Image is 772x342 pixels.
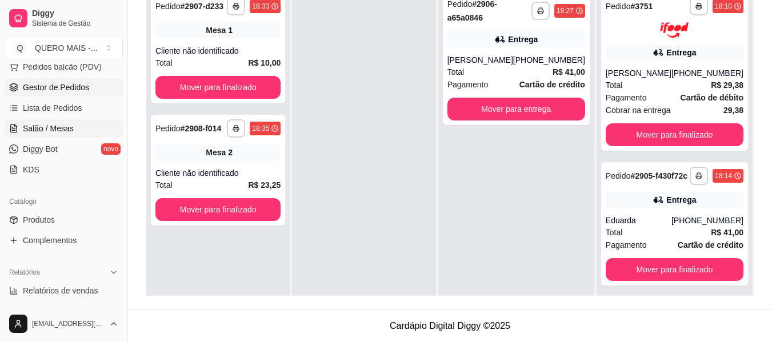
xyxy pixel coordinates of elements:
[249,180,281,190] strong: R$ 23,25
[5,160,123,179] a: KDS
[181,2,224,11] strong: # 2907-d233
[155,179,173,191] span: Total
[447,78,489,91] span: Pagamento
[23,214,55,226] span: Produtos
[5,37,123,59] button: Select a team
[155,76,281,99] button: Mover para finalizado
[5,192,123,211] div: Catálogo
[228,25,233,36] div: 1
[23,102,82,114] span: Lista de Pedidos
[5,5,123,32] a: DiggySistema de Gestão
[5,281,123,300] a: Relatórios de vendas
[181,124,222,133] strong: # 2908-f014
[447,66,465,78] span: Total
[14,42,26,54] span: Q
[606,239,647,251] span: Pagamento
[715,2,732,11] div: 18:10
[557,6,574,15] div: 18:27
[249,58,281,67] strong: R$ 10,00
[660,22,689,38] img: ifood
[606,67,671,79] div: [PERSON_NAME]
[228,147,233,158] div: 2
[606,215,671,226] div: Eduarda
[630,2,653,11] strong: # 3751
[723,106,743,115] strong: 29,38
[23,143,58,155] span: Diggy Bot
[5,302,123,320] a: Relatório de clientes
[252,2,269,11] div: 18:33
[606,2,631,11] span: Pedido
[666,47,696,58] div: Entrega
[681,93,743,102] strong: Cartão de débito
[606,171,631,180] span: Pedido
[155,167,281,179] div: Cliente não identificado
[606,104,671,116] span: Cobrar na entrega
[711,81,743,90] strong: R$ 29,38
[606,258,743,281] button: Mover para finalizado
[606,79,623,91] span: Total
[711,228,743,237] strong: R$ 41,00
[606,226,623,239] span: Total
[678,240,743,250] strong: Cartão de crédito
[35,42,98,54] div: QUERO MAIS - ...
[155,124,181,133] span: Pedido
[155,2,181,11] span: Pedido
[447,54,513,66] div: [PERSON_NAME]
[606,91,647,104] span: Pagamento
[671,67,743,79] div: [PHONE_NUMBER]
[155,198,281,221] button: Mover para finalizado
[206,25,226,36] span: Mesa
[32,319,105,328] span: [EMAIL_ADDRESS][DOMAIN_NAME]
[508,34,538,45] div: Entrega
[5,231,123,250] a: Complementos
[32,19,118,28] span: Sistema de Gestão
[715,171,732,180] div: 18:14
[630,171,687,180] strong: # 2905-f430f72c
[553,67,585,77] strong: R$ 41,00
[23,82,89,93] span: Gestor de Pedidos
[513,54,585,66] div: [PHONE_NUMBER]
[23,235,77,246] span: Complementos
[155,45,281,57] div: Cliente não identificado
[5,310,123,337] button: [EMAIL_ADDRESS][DOMAIN_NAME]
[447,98,585,120] button: Mover para entrega
[671,215,743,226] div: [PHONE_NUMBER]
[128,309,772,342] footer: Cardápio Digital Diggy © 2025
[206,147,226,158] span: Mesa
[155,57,173,69] span: Total
[23,61,102,73] span: Pedidos balcão (PDV)
[32,9,118,19] span: Diggy
[9,268,40,277] span: Relatórios
[5,119,123,138] a: Salão / Mesas
[519,80,585,89] strong: Cartão de crédito
[23,164,39,175] span: KDS
[5,78,123,96] a: Gestor de Pedidos
[666,194,696,206] div: Entrega
[5,140,123,158] a: Diggy Botnovo
[5,58,123,76] button: Pedidos balcão (PDV)
[5,99,123,117] a: Lista de Pedidos
[23,285,98,296] span: Relatórios de vendas
[252,124,269,133] div: 18:35
[606,123,743,146] button: Mover para finalizado
[23,123,74,134] span: Salão / Mesas
[5,211,123,229] a: Produtos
